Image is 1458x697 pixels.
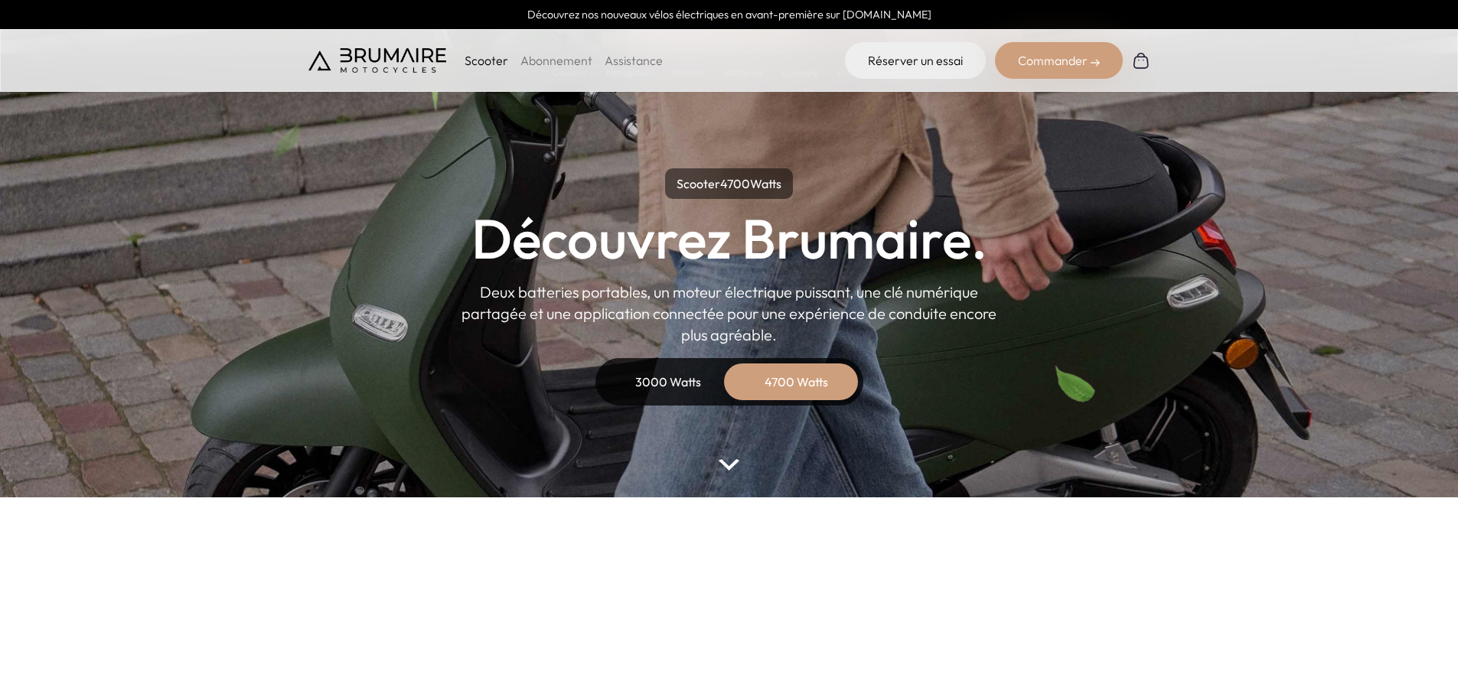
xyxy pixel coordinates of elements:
p: Deux batteries portables, un moteur électrique puissant, une clé numérique partagée et une applic... [462,282,997,346]
img: right-arrow-2.png [1091,58,1100,67]
img: arrow-bottom.png [719,459,739,471]
a: Réserver un essai [845,42,986,79]
img: Panier [1132,51,1150,70]
div: 4700 Watts [736,363,858,400]
div: 3000 Watts [607,363,729,400]
a: Assistance [605,53,663,68]
span: 4700 [720,176,750,191]
p: Scooter Watts [665,168,793,199]
img: Brumaire Motocycles [308,48,446,73]
a: Abonnement [520,53,592,68]
div: Commander [995,42,1123,79]
h1: Découvrez Brumaire. [471,211,987,266]
p: Scooter [465,51,508,70]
